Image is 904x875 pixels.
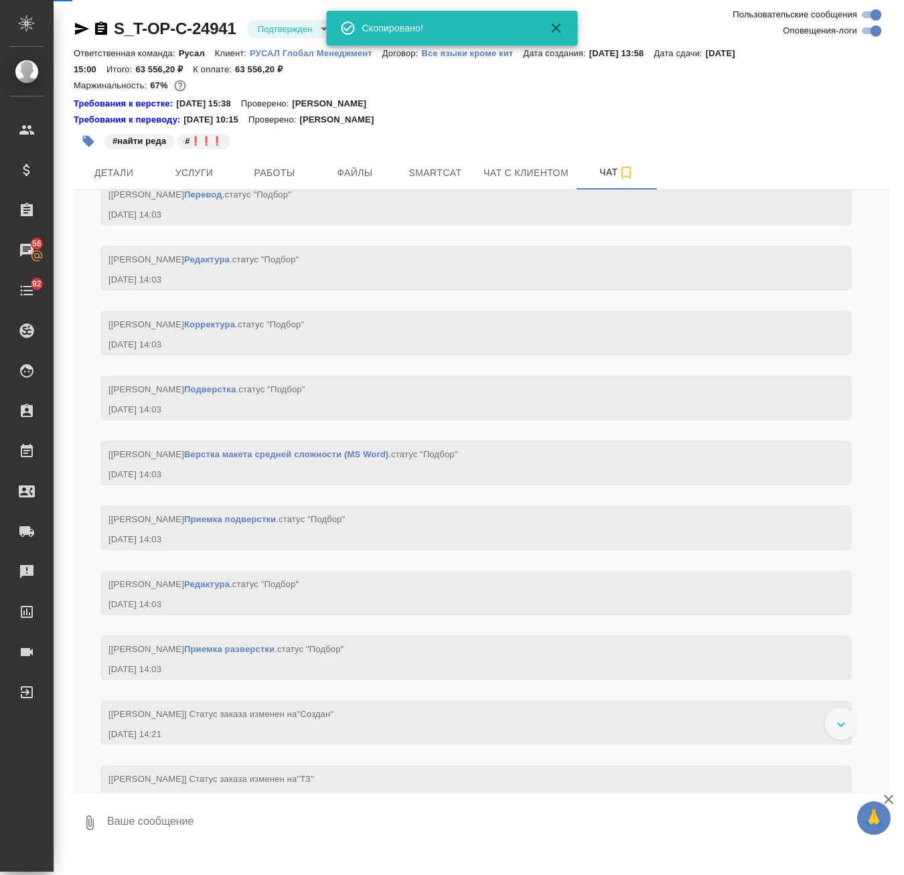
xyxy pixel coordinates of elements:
span: статус "Подбор" [279,514,345,524]
span: [[PERSON_NAME] . [108,254,299,264]
p: Все языки кроме кит [421,48,523,58]
span: ❗❗❗ [175,135,232,146]
span: [[PERSON_NAME] . [108,319,304,329]
button: Скопировать ссылку [93,21,109,37]
p: Маржинальность: [74,80,150,90]
div: [DATE] 14:03 [108,273,805,287]
p: Ответственная команда: [74,48,179,58]
a: РУСАЛ Глобал Менеджмент [250,47,382,58]
span: Услуги [162,165,226,181]
button: Добавить тэг [74,127,103,156]
button: 🙏 [857,801,891,835]
a: 56 [3,234,50,267]
a: Требования к переводу: [74,113,183,127]
a: Приемка разверстки [184,644,275,654]
button: Закрыть [540,20,573,36]
div: [DATE] 14:21 [108,728,805,741]
span: Smartcat [403,165,467,181]
p: [DATE] 10:15 [183,113,248,127]
span: Чат с клиентом [483,165,569,181]
p: Русал [179,48,215,58]
p: 63 556,20 ₽ [135,64,193,74]
p: 67% [150,80,171,90]
svg: Подписаться [618,165,634,181]
a: S_T-OP-C-24941 [114,19,236,37]
a: Редактура [184,579,230,589]
div: [DATE] 14:03 [108,208,805,222]
a: Подверстка [184,384,236,394]
span: 🙏 [862,804,885,832]
p: К оплате: [193,64,235,74]
span: статус "Подбор" [232,579,299,589]
span: [[PERSON_NAME] . [108,449,458,459]
a: Все языки кроме кит [421,47,523,58]
div: [DATE] 14:03 [108,533,805,546]
p: Проверено: [248,113,300,127]
button: 960.00 RUB; 8431.20 UAH; [171,77,189,94]
p: Итого: [106,64,135,74]
span: статус "Подбор" [238,319,304,329]
button: Подтвержден [254,23,317,35]
span: Работы [242,165,307,181]
span: [[PERSON_NAME] . [108,514,345,524]
span: [[PERSON_NAME] . [108,384,305,394]
span: [[PERSON_NAME] . [108,189,291,200]
a: Верстка макета средней сложности (MS Word) [184,449,388,459]
p: РУСАЛ Глобал Менеджмент [250,48,382,58]
div: Скопировано! [362,21,530,35]
p: [DATE] 15:38 [176,97,241,110]
span: Файлы [323,165,387,181]
p: Проверено: [241,97,293,110]
a: Требования к верстке: [74,97,176,110]
span: Чат [585,164,649,181]
p: Договор: [382,48,422,58]
span: Детали [82,165,146,181]
button: Скопировать ссылку для ЯМессенджера [74,21,90,37]
p: Дата сдачи: [654,48,705,58]
span: [[PERSON_NAME] . [108,644,344,654]
span: [[PERSON_NAME]] Статус заказа изменен на [108,774,314,784]
span: статус "Подбор" [238,384,305,394]
span: [[PERSON_NAME] . [108,579,299,589]
span: [[PERSON_NAME]] Статус заказа изменен на [108,709,333,719]
div: [DATE] 14:03 [108,468,805,481]
a: Корректура [184,319,235,329]
p: [PERSON_NAME] [299,113,384,127]
div: [DATE] 14:03 [108,663,805,676]
p: [DATE] 13:58 [589,48,654,58]
a: Редактура [184,254,230,264]
p: Клиент: [215,48,250,58]
div: [DATE] 14:03 [108,403,805,416]
span: Пользовательские сообщения [733,8,857,21]
div: [DATE] 14:03 [108,338,805,351]
span: статус "Подбор" [391,449,457,459]
p: #найти реда [112,135,166,148]
span: статус "Подбор" [225,189,291,200]
span: 92 [24,277,50,291]
a: 92 [3,274,50,307]
p: 63 556,20 ₽ [235,64,293,74]
span: "ТЗ" [297,774,314,784]
a: Перевод [184,189,222,200]
p: [PERSON_NAME] [292,97,376,110]
span: "Создан" [297,709,333,719]
p: Дата создания: [523,48,589,58]
p: #❗❗❗ [185,135,222,148]
span: Оповещения-логи [783,24,857,37]
a: Приемка подверстки [184,514,276,524]
span: 56 [24,237,50,250]
span: статус "Подбор" [277,644,344,654]
div: Подтвержден [247,20,333,38]
span: статус "Подбор" [232,254,299,264]
div: [DATE] 14:03 [108,598,805,611]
